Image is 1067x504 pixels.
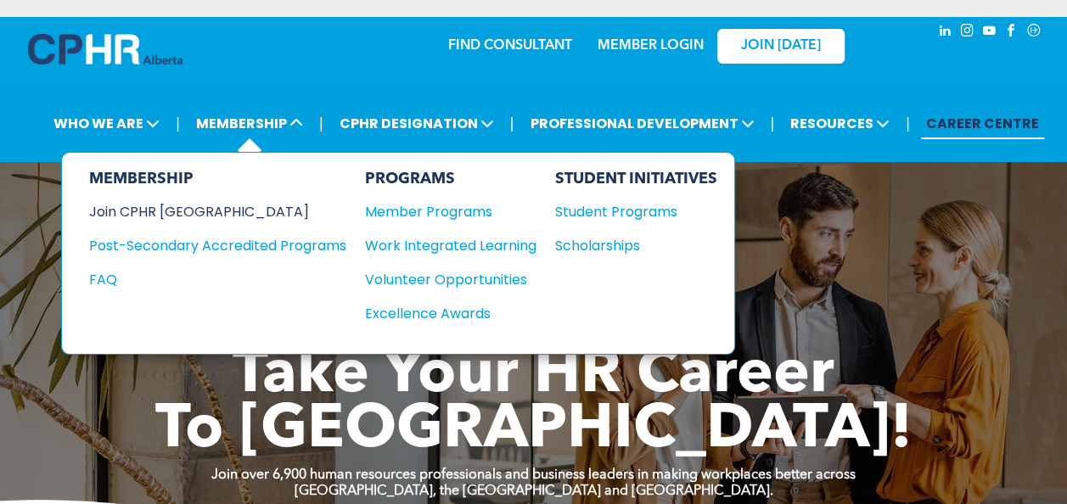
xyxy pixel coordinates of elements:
a: facebook [1002,21,1021,44]
li: | [319,106,323,141]
div: Work Integrated Learning [365,235,519,256]
a: Scholarships [555,235,717,256]
strong: [GEOGRAPHIC_DATA], the [GEOGRAPHIC_DATA] and [GEOGRAPHIC_DATA]. [295,484,773,498]
a: Social network [1025,21,1043,44]
div: Post-Secondary Accredited Programs [89,235,321,256]
div: Excellence Awards [365,303,519,324]
li: | [510,106,514,141]
a: FAQ [89,269,346,290]
a: linkedin [936,21,955,44]
span: To [GEOGRAPHIC_DATA]! [155,400,913,462]
a: CAREER CENTRE [921,108,1044,139]
div: Volunteer Opportunities [365,269,519,290]
span: JOIN [DATE] [741,38,821,54]
div: FAQ [89,269,321,290]
div: STUDENT INITIATIVES [555,170,717,188]
a: instagram [958,21,977,44]
a: Excellence Awards [365,303,536,324]
a: Volunteer Opportunities [365,269,536,290]
div: Join CPHR [GEOGRAPHIC_DATA] [89,201,321,222]
a: Join CPHR [GEOGRAPHIC_DATA] [89,201,346,222]
span: CPHR DESIGNATION [334,108,499,139]
span: PROFESSIONAL DEVELOPMENT [525,108,759,139]
div: Member Programs [365,201,519,222]
li: | [770,106,774,141]
span: Take Your HR Career [233,345,834,406]
div: Scholarships [555,235,701,256]
div: PROGRAMS [365,170,536,188]
li: | [906,106,910,141]
a: FIND CONSULTANT [448,39,572,53]
a: Student Programs [555,201,717,222]
div: MEMBERSHIP [89,170,346,188]
li: | [176,106,180,141]
a: Member Programs [365,201,536,222]
img: A blue and white logo for cp alberta [28,34,183,64]
div: Student Programs [555,201,701,222]
strong: Join over 6,900 human resources professionals and business leaders in making workplaces better ac... [211,468,856,482]
span: RESOURCES [785,108,895,139]
span: MEMBERSHIP [191,108,308,139]
a: JOIN [DATE] [717,29,845,64]
a: Work Integrated Learning [365,235,536,256]
a: Post-Secondary Accredited Programs [89,235,346,256]
a: MEMBER LOGIN [598,39,704,53]
span: WHO WE ARE [48,108,165,139]
a: youtube [980,21,999,44]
